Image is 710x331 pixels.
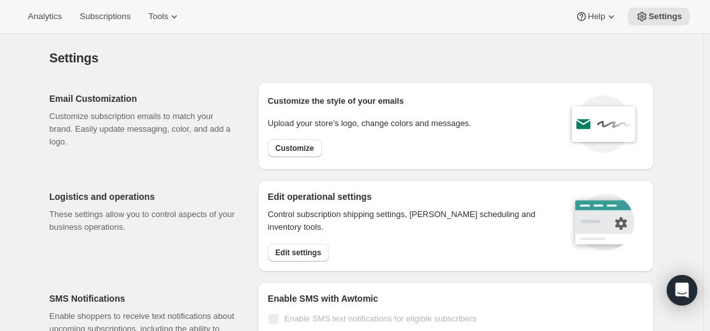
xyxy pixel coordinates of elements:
[20,8,69,25] button: Analytics
[588,11,605,22] span: Help
[72,8,138,25] button: Subscriptions
[141,8,188,25] button: Tools
[268,208,552,234] p: Control subscription shipping settings, [PERSON_NAME] scheduling and inventory tools.
[628,8,690,25] button: Settings
[268,292,644,305] h2: Enable SMS with Awtomic
[50,110,237,148] p: Customize subscription emails to match your brand. Easily update messaging, color, and add a logo.
[50,190,237,203] h2: Logistics and operations
[667,275,697,306] div: Open Intercom Messenger
[268,244,329,262] button: Edit settings
[268,190,552,203] h2: Edit operational settings
[268,95,404,108] p: Customize the style of your emails
[648,11,682,22] span: Settings
[80,11,130,22] span: Subscriptions
[28,11,62,22] span: Analytics
[268,139,322,157] button: Customize
[148,11,168,22] span: Tools
[50,292,237,305] h2: SMS Notifications
[268,117,471,130] p: Upload your store’s logo, change colors and messages.
[275,248,321,258] span: Edit settings
[284,314,477,323] span: Enable SMS text notifications for eligible subscribers
[275,143,314,153] span: Customize
[50,208,237,234] p: These settings allow you to control aspects of your business operations.
[50,92,237,105] h2: Email Customization
[567,8,625,25] button: Help
[50,51,99,65] span: Settings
